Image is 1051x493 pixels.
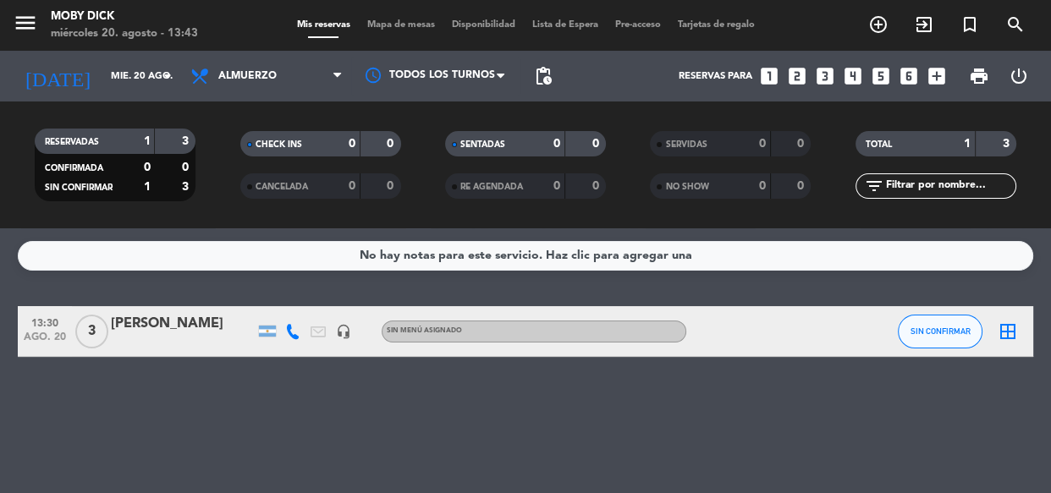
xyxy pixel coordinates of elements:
span: Reservas para [679,71,752,82]
i: looks_one [758,65,780,87]
i: headset_mic [336,324,351,339]
span: Disponibilidad [443,20,524,30]
span: pending_actions [533,66,553,86]
span: SERVIDAS [665,140,707,149]
i: arrow_drop_down [157,66,178,86]
span: NO SHOW [665,183,708,191]
strong: 0 [759,138,766,150]
strong: 3 [182,135,192,147]
i: menu [13,10,38,36]
strong: 0 [349,180,355,192]
span: SIN CONFIRMAR [45,184,113,192]
span: Lista de Espera [524,20,607,30]
i: add_circle_outline [868,14,889,35]
strong: 0 [592,180,603,192]
span: CHECK INS [256,140,302,149]
span: 13:30 [24,312,66,331]
div: [PERSON_NAME] [111,313,255,335]
span: TOTAL [866,140,892,149]
input: Filtrar por nombre... [884,177,1015,195]
i: filter_list [864,176,884,196]
span: print [969,66,989,86]
i: add_box [926,65,948,87]
strong: 1 [143,135,150,147]
i: looks_5 [870,65,892,87]
i: exit_to_app [914,14,934,35]
i: looks_3 [814,65,836,87]
i: turned_in_not [960,14,980,35]
span: CANCELADA [256,183,308,191]
strong: 3 [1002,138,1012,150]
i: looks_6 [898,65,920,87]
span: Almuerzo [218,70,277,82]
strong: 0 [553,138,560,150]
strong: 0 [387,180,397,192]
i: looks_two [786,65,808,87]
strong: 0 [143,162,150,173]
div: miércoles 20. agosto - 13:43 [51,25,198,42]
strong: 0 [553,180,560,192]
strong: 0 [349,138,355,150]
i: power_settings_new [1009,66,1029,86]
strong: 1 [964,138,971,150]
i: search [1005,14,1026,35]
div: LOG OUT [999,51,1039,101]
span: SIN CONFIRMAR [911,326,971,336]
div: Moby Dick [51,8,198,25]
span: Mis reservas [289,20,359,30]
span: CONFIRMADA [45,164,103,173]
span: ago. 20 [24,331,66,351]
i: looks_4 [842,65,864,87]
strong: 0 [759,180,766,192]
strong: 0 [797,180,807,192]
i: [DATE] [13,58,102,95]
div: No hay notas para este servicio. Haz clic para agregar una [360,246,692,266]
span: Sin menú asignado [387,327,462,334]
span: 3 [75,315,108,348]
span: SENTADAS [460,140,505,149]
strong: 0 [797,138,807,150]
span: RE AGENDADA [460,183,523,191]
span: Mapa de mesas [359,20,443,30]
strong: 0 [182,162,192,173]
strong: 3 [182,181,192,193]
strong: 0 [387,138,397,150]
strong: 1 [143,181,150,193]
i: border_all [998,321,1018,342]
strong: 0 [592,138,603,150]
span: RESERVADAS [45,138,99,146]
span: Tarjetas de regalo [669,20,763,30]
span: Pre-acceso [607,20,669,30]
